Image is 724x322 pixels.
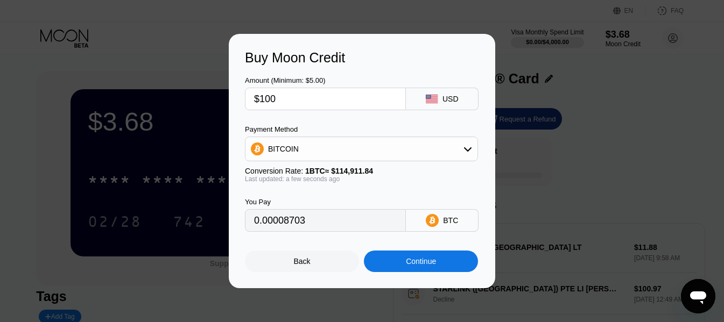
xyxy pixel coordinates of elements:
div: Buy Moon Credit [245,50,479,66]
span: 1 BTC ≈ $114,911.84 [305,167,373,175]
div: Conversion Rate: [245,167,478,175]
div: USD [442,95,459,103]
input: $0.00 [254,88,397,110]
div: BITCOIN [245,138,477,160]
div: BTC [443,216,458,225]
div: Amount (Minimum: $5.00) [245,76,406,84]
div: You Pay [245,198,406,206]
div: Last updated: a few seconds ago [245,175,478,183]
div: Continue [406,257,436,266]
div: Continue [364,251,478,272]
div: Back [245,251,359,272]
div: BITCOIN [268,145,299,153]
div: Back [294,257,311,266]
iframe: Button to launch messaging window, conversation in progress [681,279,715,313]
div: Payment Method [245,125,478,133]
